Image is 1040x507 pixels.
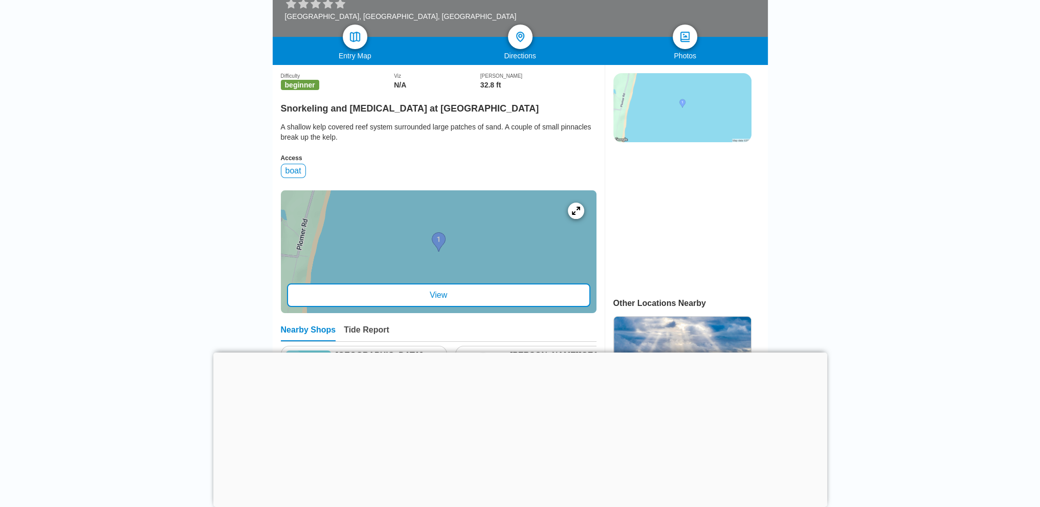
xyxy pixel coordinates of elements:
[213,352,827,504] iframe: Advertisement
[673,25,697,49] a: photos
[336,350,442,361] a: [GEOGRAPHIC_DATA]
[480,73,596,79] div: [PERSON_NAME]
[281,155,596,162] div: Access
[285,12,517,20] div: [GEOGRAPHIC_DATA], [GEOGRAPHIC_DATA], [GEOGRAPHIC_DATA]
[281,73,394,79] div: Difficulty
[281,190,596,313] a: entry mapView
[603,52,768,60] div: Photos
[460,350,506,396] img: Forster Dive Centre
[287,283,590,307] div: View
[437,52,603,60] div: Directions
[510,350,620,361] a: [PERSON_NAME][GEOGRAPHIC_DATA]
[349,31,361,43] img: map
[394,81,480,89] div: N/A
[281,122,596,142] div: A shallow kelp covered reef system surrounded large patches of sand. A couple of small pinnacles ...
[613,73,751,142] img: staticmap
[613,152,750,280] iframe: Advertisement
[480,81,596,89] div: 32.8 ft
[344,325,389,341] div: Tide Report
[679,31,691,43] img: photos
[514,31,526,43] img: directions
[281,97,596,114] h2: Snorkeling and [MEDICAL_DATA] at [GEOGRAPHIC_DATA]
[394,73,480,79] div: Viz
[273,52,438,60] div: Entry Map
[281,325,336,341] div: Nearby Shops
[613,299,768,308] div: Other Locations Nearby
[281,80,319,90] span: beginner
[343,25,367,49] a: map
[285,350,331,396] img: Fish Rock Dive Centre
[281,164,306,178] div: boat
